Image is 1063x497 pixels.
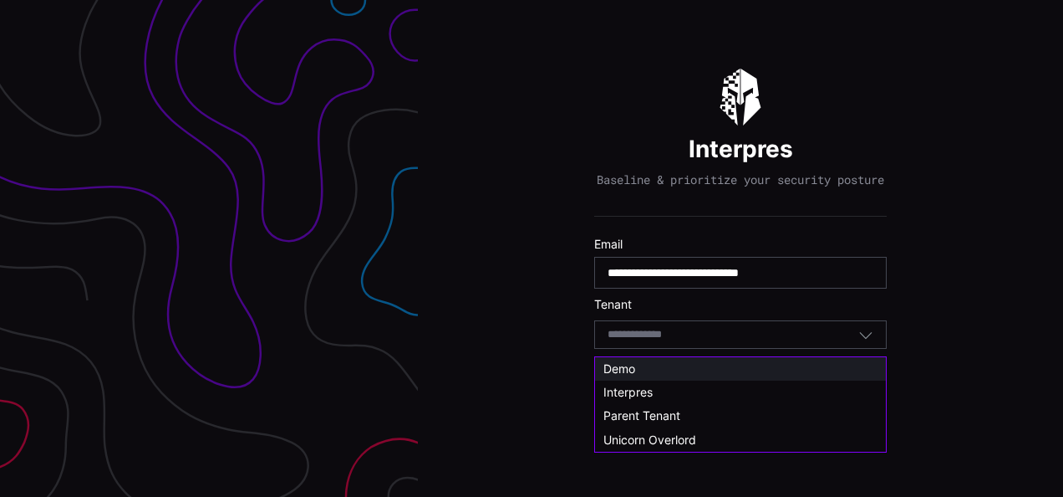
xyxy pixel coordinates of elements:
[594,297,887,312] label: Tenant
[603,385,653,399] span: Interpres
[597,172,884,187] p: Baseline & prioritize your security posture
[858,327,873,342] button: Toggle options menu
[603,433,696,447] span: Unicorn Overlord
[603,408,680,423] span: Parent Tenant
[603,361,635,376] span: Demo
[594,237,887,252] label: Email
[689,134,793,164] h1: Interpres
